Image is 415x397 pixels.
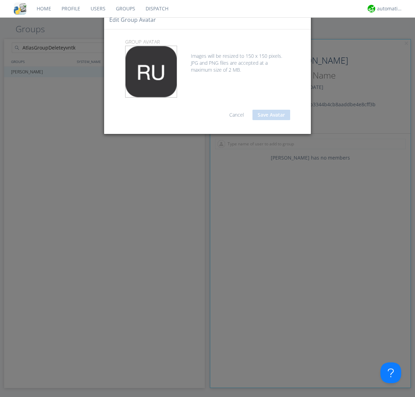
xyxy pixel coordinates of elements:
[229,111,244,118] a: Cancel
[14,2,26,15] img: cddb5a64eb264b2086981ab96f4c1ba7
[252,110,290,120] button: Save Avatar
[377,5,403,12] div: automation+atlas
[126,46,177,97] img: 373638.png
[125,46,290,73] div: Images will be resized to 150 x 150 pixels. JPG and PNG files are accepted at a maximum size of 2...
[120,38,295,46] p: group Avatar
[368,5,375,12] img: d2d01cd9b4174d08988066c6d424eccd
[109,16,156,24] h4: Edit group Avatar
